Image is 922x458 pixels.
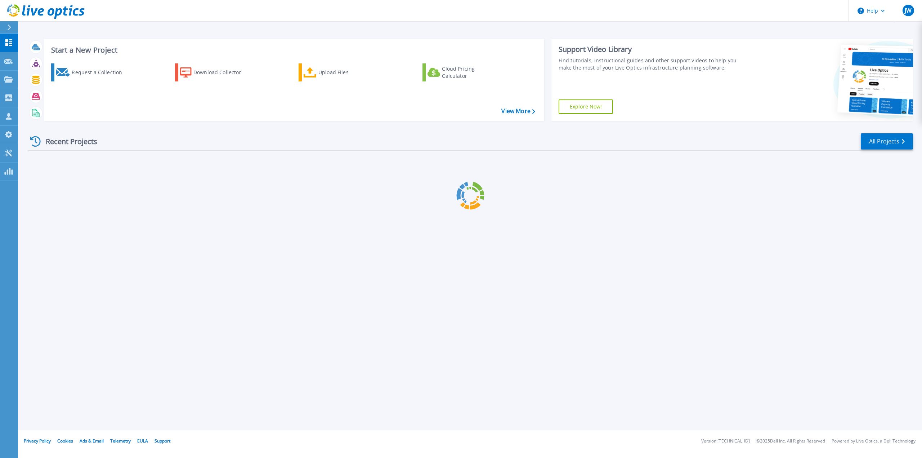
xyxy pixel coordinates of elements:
a: View More [501,108,535,115]
a: Privacy Policy [24,438,51,444]
h3: Start a New Project [51,46,535,54]
a: Cloud Pricing Calculator [422,63,503,81]
a: Ads & Email [80,438,104,444]
div: Find tutorials, instructional guides and other support videos to help you make the most of your L... [559,57,746,71]
div: Upload Files [318,65,376,80]
div: Cloud Pricing Calculator [442,65,500,80]
div: Support Video Library [559,45,746,54]
div: Recent Projects [28,133,107,150]
a: Download Collector [175,63,255,81]
a: Telemetry [110,438,131,444]
li: Version: [TECHNICAL_ID] [701,439,750,444]
li: Powered by Live Optics, a Dell Technology [832,439,916,444]
a: Request a Collection [51,63,131,81]
a: EULA [137,438,148,444]
a: Cookies [57,438,73,444]
a: Support [155,438,170,444]
a: All Projects [861,133,913,150]
span: JW [905,8,912,13]
a: Upload Files [299,63,379,81]
div: Request a Collection [72,65,129,80]
li: © 2025 Dell Inc. All Rights Reserved [756,439,825,444]
div: Download Collector [193,65,251,80]
a: Explore Now! [559,99,613,114]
